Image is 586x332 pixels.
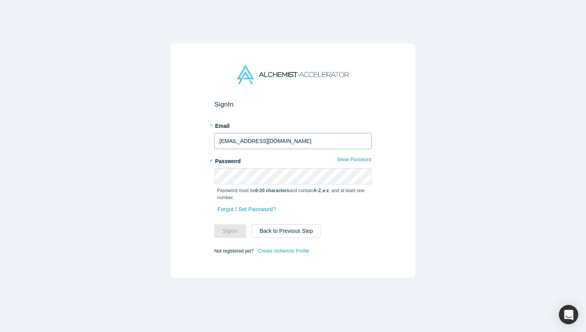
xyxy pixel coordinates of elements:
span: Not registered yet? [214,248,253,254]
label: Password [214,155,372,165]
h2: Sign In [214,100,372,108]
strong: 8-20 characters [255,188,290,193]
a: Create Alchemist Profile [258,246,310,256]
button: SignIn [214,224,246,238]
strong: a-z [322,188,329,193]
a: Forgot / Set Password? [217,203,276,216]
button: Back to Previous Step [252,224,321,238]
button: Show Password [337,155,372,165]
strong: A-Z [314,188,321,193]
label: Email [214,119,372,130]
p: Password must be and contain , , and at least one number. [217,187,369,201]
img: Alchemist Accelerator Logo [237,65,349,84]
